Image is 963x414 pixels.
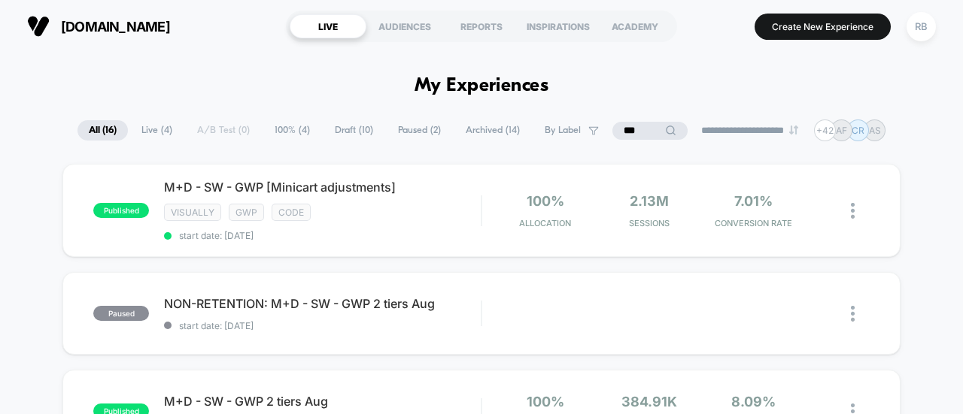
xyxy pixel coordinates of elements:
[77,120,128,141] span: All ( 16 )
[869,125,881,136] p: AS
[630,193,669,209] span: 2.13M
[519,218,571,228] span: Allocation
[23,14,175,38] button: [DOMAIN_NAME]
[621,394,677,409] span: 384.91k
[263,120,321,141] span: 100% ( 4 )
[902,11,940,42] button: RB
[734,193,773,209] span: 7.01%
[164,320,481,331] span: start date: [DATE]
[527,394,564,409] span: 100%
[789,125,798,134] img: end
[93,306,149,321] span: paused
[324,120,384,141] span: Draft ( 10 )
[545,125,581,136] span: By Label
[290,14,366,38] div: LIVE
[130,120,184,141] span: Live ( 4 )
[164,204,221,221] span: visually
[387,120,452,141] span: Paused ( 2 )
[527,193,564,209] span: 100%
[601,218,697,228] span: Sessions
[272,204,311,221] span: code
[229,204,264,221] span: gwp
[164,180,481,195] span: M+D - SW - GWP [Minicart adjustments]
[852,125,864,136] p: CR
[731,394,776,409] span: 8.09%
[851,306,855,322] img: close
[93,203,149,218] span: published
[443,14,520,38] div: REPORTS
[164,394,481,409] span: M+D - SW - GWP 2 tiers Aug
[836,125,847,136] p: AF
[814,119,836,141] div: + 42
[164,230,481,241] span: start date: [DATE]
[597,14,673,38] div: ACADEMY
[851,203,855,219] img: close
[164,296,481,311] span: NON-RETENTION: M+D - SW - GWP 2 tiers Aug
[366,14,443,38] div: AUDIENCES
[454,120,531,141] span: Archived ( 14 )
[61,19,170,35] span: [DOMAIN_NAME]
[415,75,549,97] h1: My Experiences
[907,12,936,41] div: RB
[705,218,801,228] span: CONVERSION RATE
[27,15,50,38] img: Visually logo
[520,14,597,38] div: INSPIRATIONS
